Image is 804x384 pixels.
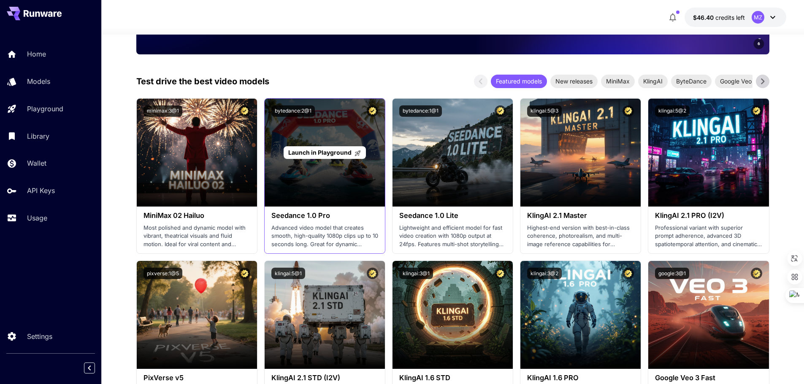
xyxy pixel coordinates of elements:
button: Certified Model – Vetted for best performance and includes a commercial license. [495,105,506,117]
p: Wallet [27,158,46,168]
div: MiniMax [601,75,635,88]
button: bytedance:2@1 [271,105,315,117]
div: ByteDance [671,75,712,88]
img: alt [393,261,513,369]
h3: KlingAI 1.6 STD [399,374,506,382]
button: bytedance:1@1 [399,105,442,117]
button: Certified Model – Vetted for best performance and includes a commercial license. [367,105,378,117]
button: klingai:3@2 [527,268,562,279]
button: google:3@1 [655,268,689,279]
h3: KlingAI 2.1 Master [527,212,634,220]
div: Featured models [491,75,547,88]
span: Google Veo [715,77,757,86]
div: Google Veo [715,75,757,88]
h3: Seedance 1.0 Lite [399,212,506,220]
h3: KlingAI 1.6 PRO [527,374,634,382]
p: Settings [27,331,52,341]
p: Models [27,76,50,86]
img: alt [137,261,257,369]
div: Collapse sidebar [90,360,101,376]
p: API Keys [27,185,55,196]
div: KlingAI [638,75,668,88]
h3: PixVerse v5 [143,374,250,382]
button: Certified Model – Vetted for best performance and includes a commercial license. [623,105,634,117]
button: minimax:3@1 [143,105,182,117]
img: alt [648,99,769,207]
p: Lightweight and efficient model for fast video creation with 1080p output at 24fps. Features mult... [399,224,506,249]
button: pixverse:1@5 [143,268,182,279]
p: Test drive the best video models [136,75,269,88]
button: Certified Model – Vetted for best performance and includes a commercial license. [751,105,762,117]
img: alt [393,99,513,207]
span: New releases [550,77,598,86]
p: Usage [27,213,47,223]
button: Collapse sidebar [84,363,95,373]
button: Certified Model – Vetted for best performance and includes a commercial license. [751,268,762,279]
h3: KlingAI 2.1 PRO (I2V) [655,212,762,220]
span: ByteDance [671,77,712,86]
span: 6 [758,40,760,47]
div: New releases [550,75,598,88]
img: alt [648,261,769,369]
span: credits left [715,14,745,21]
img: alt [265,261,385,369]
img: alt [520,99,641,207]
h3: Google Veo 3 Fast [655,374,762,382]
p: Library [27,131,49,141]
button: klingai:5@1 [271,268,305,279]
span: KlingAI [638,77,668,86]
button: klingai:5@3 [527,105,562,117]
p: Most polished and dynamic model with vibrant, theatrical visuals and fluid motion. Ideal for vira... [143,224,250,249]
span: Launch in Playground [288,149,352,156]
span: Featured models [491,77,547,86]
button: klingai:5@2 [655,105,690,117]
div: $46.3992 [693,13,745,22]
p: Playground [27,104,63,114]
h3: Seedance 1.0 Pro [271,212,378,220]
button: Certified Model – Vetted for best performance and includes a commercial license. [495,268,506,279]
a: Launch in Playground [284,146,366,159]
span: $46.40 [693,14,715,21]
p: Professional variant with superior prompt adherence, advanced 3D spatiotemporal attention, and ci... [655,224,762,249]
button: Certified Model – Vetted for best performance and includes a commercial license. [623,268,634,279]
div: MZ [752,11,764,24]
p: Highest-end version with best-in-class coherence, photorealism, and multi-image reference capabil... [527,224,634,249]
button: Certified Model – Vetted for best performance and includes a commercial license. [239,105,250,117]
button: $46.3992MZ [685,8,786,27]
h3: MiniMax 02 Hailuo [143,212,250,220]
button: klingai:3@1 [399,268,433,279]
button: Certified Model – Vetted for best performance and includes a commercial license. [239,268,250,279]
p: Home [27,49,46,59]
p: Advanced video model that creates smooth, high-quality 1080p clips up to 10 seconds long. Great f... [271,224,378,249]
h3: KlingAI 2.1 STD (I2V) [271,374,378,382]
img: alt [520,261,641,369]
button: Certified Model – Vetted for best performance and includes a commercial license. [367,268,378,279]
img: alt [137,99,257,207]
span: MiniMax [601,77,635,86]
